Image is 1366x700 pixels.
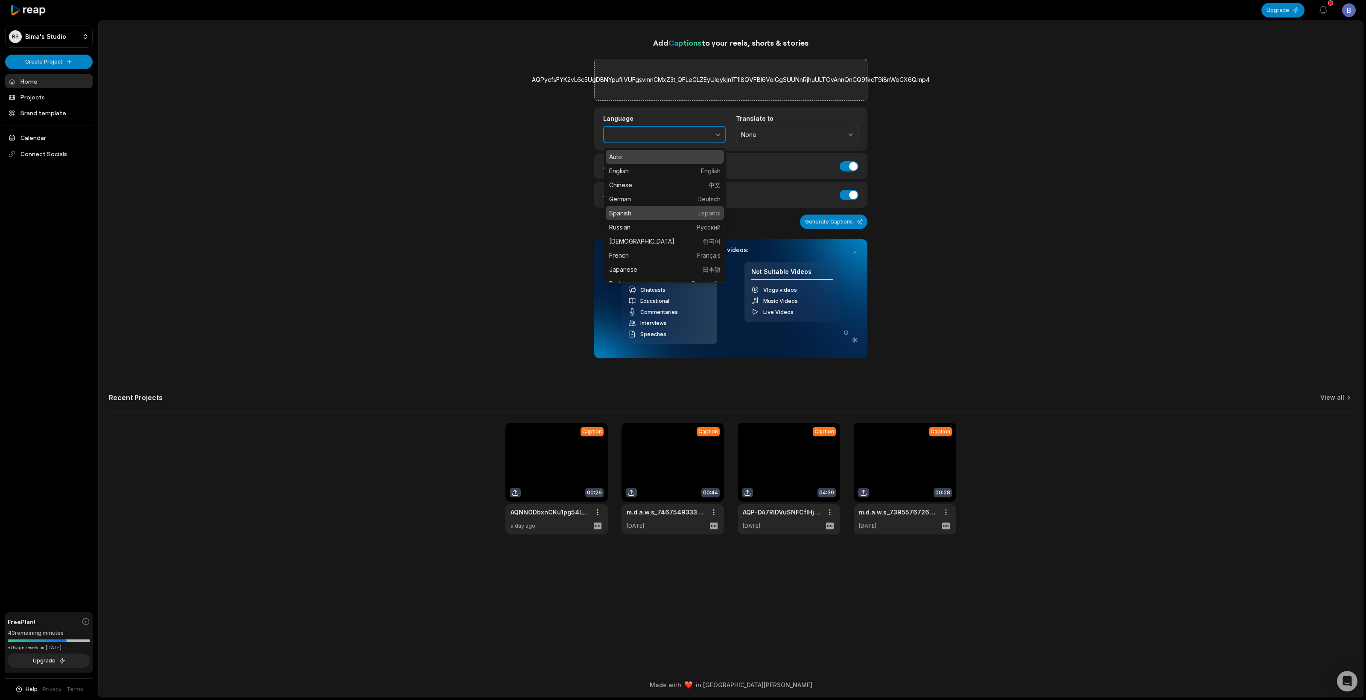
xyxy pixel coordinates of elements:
span: Français [697,251,721,260]
span: Help [26,685,38,693]
h1: Add to your reels, shorts & stories [594,37,867,49]
button: None [736,126,858,144]
button: Upgrade [8,654,90,668]
a: Privacy [43,685,61,693]
label: AQPycfsFYK2vL6c5UgDBNYpufiIVUFgsvmnCMxZ3t_QFLeGLZEyUIqykjn1T1I8QVFBI6VoiGgSUUNnRjhuULTOvAnnQnCQ91... [532,75,930,85]
span: English [701,166,721,175]
span: Music Videos [763,298,798,304]
button: Create Project [5,55,93,69]
span: Português [692,279,721,288]
span: 한국어 [703,237,721,246]
label: Translate to [736,115,858,122]
p: German [609,195,721,203]
div: 43 remaining minutes [8,629,90,637]
p: Auto [609,152,721,161]
p: Japanese [609,265,721,274]
a: AQNNODbxnCKu1pg54LDCIMYxmeQn-UYqEIXzFm8ir3jqx8yJcc6N_3os5EGprSUkjoQmi4N_jsOCNviP0gKLPzGjeceHz9Da2... [511,508,589,517]
img: heart emoji [685,681,692,689]
a: Brand template [5,106,93,120]
span: Connect Socials [5,146,93,162]
a: Home [5,74,93,88]
p: [DEMOGRAPHIC_DATA] [609,237,721,246]
div: *Usage resets on [DATE] [8,645,90,651]
a: AQP-DA7RlDVuSNFCfIHj9Fs-uPC0xOsLwqzKFFngdBTJT6oqYJpv-s1SN6Ry-7svDS0qmI5Hvrm-EFL5jDtZgf_mcdoi-mlhD... [743,508,821,517]
div: BS [9,30,22,43]
p: Spanish [609,209,721,218]
span: Speeches [640,331,666,337]
p: Chinese [609,180,721,189]
span: Commentaries [640,309,678,315]
span: None [741,131,841,139]
span: Interviews [640,320,667,326]
label: Language [603,115,726,122]
span: Free Plan! [8,617,35,626]
h3: Our AI performs best with TALKING videos: [622,246,840,254]
a: Calendar [5,131,93,145]
span: Русский [697,223,721,232]
span: Deutsch [698,195,721,203]
a: m.d.a.w.s_7467549333328710945 [627,508,705,517]
p: French [609,251,721,260]
span: Vlogs videos [763,287,797,293]
a: View all [1320,393,1344,402]
a: Projects [5,90,93,104]
span: Español [698,209,721,218]
button: Help [15,685,38,693]
p: Portuguese [609,279,721,288]
div: Made with in [GEOGRAPHIC_DATA][PERSON_NAME] [106,680,1355,689]
span: Captions [668,38,701,47]
button: Upgrade [1261,3,1305,17]
h4: Not Suitable Videos [751,268,833,280]
a: Terms [67,685,83,693]
button: Generate Captions [800,215,867,229]
div: Open Intercom Messenger [1337,671,1357,691]
span: 中文 [709,180,721,189]
span: Live Videos [763,309,794,315]
a: m.d.a.w.s_7395576726727839008 [859,508,937,517]
h2: Recent Projects [109,393,163,402]
p: Bima's Studio [25,33,66,41]
span: 日本語 [703,265,721,274]
span: Chatcasts [640,287,665,293]
p: Russian [609,223,721,232]
p: English [609,166,721,175]
span: Educational [640,298,669,304]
